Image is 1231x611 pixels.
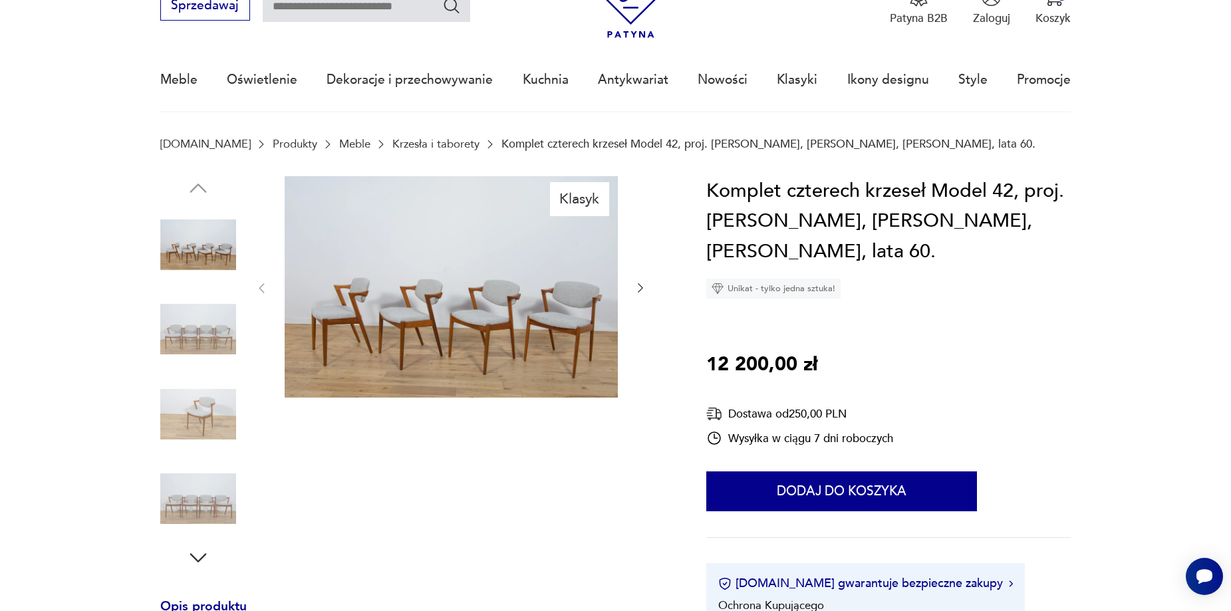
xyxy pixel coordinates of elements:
[718,577,732,590] img: Ikona certyfikatu
[160,291,236,367] img: Zdjęcie produktu Komplet czterech krzeseł Model 42, proj. K. Kristiansen, Schou Andersen, Dania, ...
[777,49,817,110] a: Klasyki
[706,279,841,299] div: Unikat - tylko jedna sztuka!
[160,207,236,283] img: Zdjęcie produktu Komplet czterech krzeseł Model 42, proj. K. Kristiansen, Schou Andersen, Dania, ...
[273,138,317,150] a: Produkty
[523,49,569,110] a: Kuchnia
[706,406,722,422] img: Ikona dostawy
[1186,558,1223,595] iframe: Smartsupp widget button
[227,49,297,110] a: Oświetlenie
[706,176,1071,267] h1: Komplet czterech krzeseł Model 42, proj. [PERSON_NAME], [PERSON_NAME], [PERSON_NAME], lata 60.
[160,376,236,452] img: Zdjęcie produktu Komplet czterech krzeseł Model 42, proj. K. Kristiansen, Schou Andersen, Dania, ...
[598,49,668,110] a: Antykwariat
[706,471,977,511] button: Dodaj do koszyka
[718,575,1013,592] button: [DOMAIN_NAME] gwarantuje bezpieczne zakupy
[706,350,817,380] p: 12 200,00 zł
[160,49,198,110] a: Meble
[847,49,929,110] a: Ikony designu
[890,11,948,26] p: Patyna B2B
[160,138,251,150] a: [DOMAIN_NAME]
[550,182,609,215] div: Klasyk
[501,138,1035,150] p: Komplet czterech krzeseł Model 42, proj. [PERSON_NAME], [PERSON_NAME], [PERSON_NAME], lata 60.
[285,176,618,398] img: Zdjęcie produktu Komplet czterech krzeseł Model 42, proj. K. Kristiansen, Schou Andersen, Dania, ...
[160,461,236,537] img: Zdjęcie produktu Komplet czterech krzeseł Model 42, proj. K. Kristiansen, Schou Andersen, Dania, ...
[327,49,493,110] a: Dekoracje i przechowywanie
[712,283,724,295] img: Ikona diamentu
[1009,580,1013,587] img: Ikona strzałki w prawo
[339,138,370,150] a: Meble
[1017,49,1071,110] a: Promocje
[392,138,479,150] a: Krzesła i taborety
[973,11,1010,26] p: Zaloguj
[958,49,988,110] a: Style
[1035,11,1071,26] p: Koszyk
[698,49,748,110] a: Nowości
[706,430,893,446] div: Wysyłka w ciągu 7 dni roboczych
[160,1,250,12] a: Sprzedawaj
[706,406,893,422] div: Dostawa od 250,00 PLN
